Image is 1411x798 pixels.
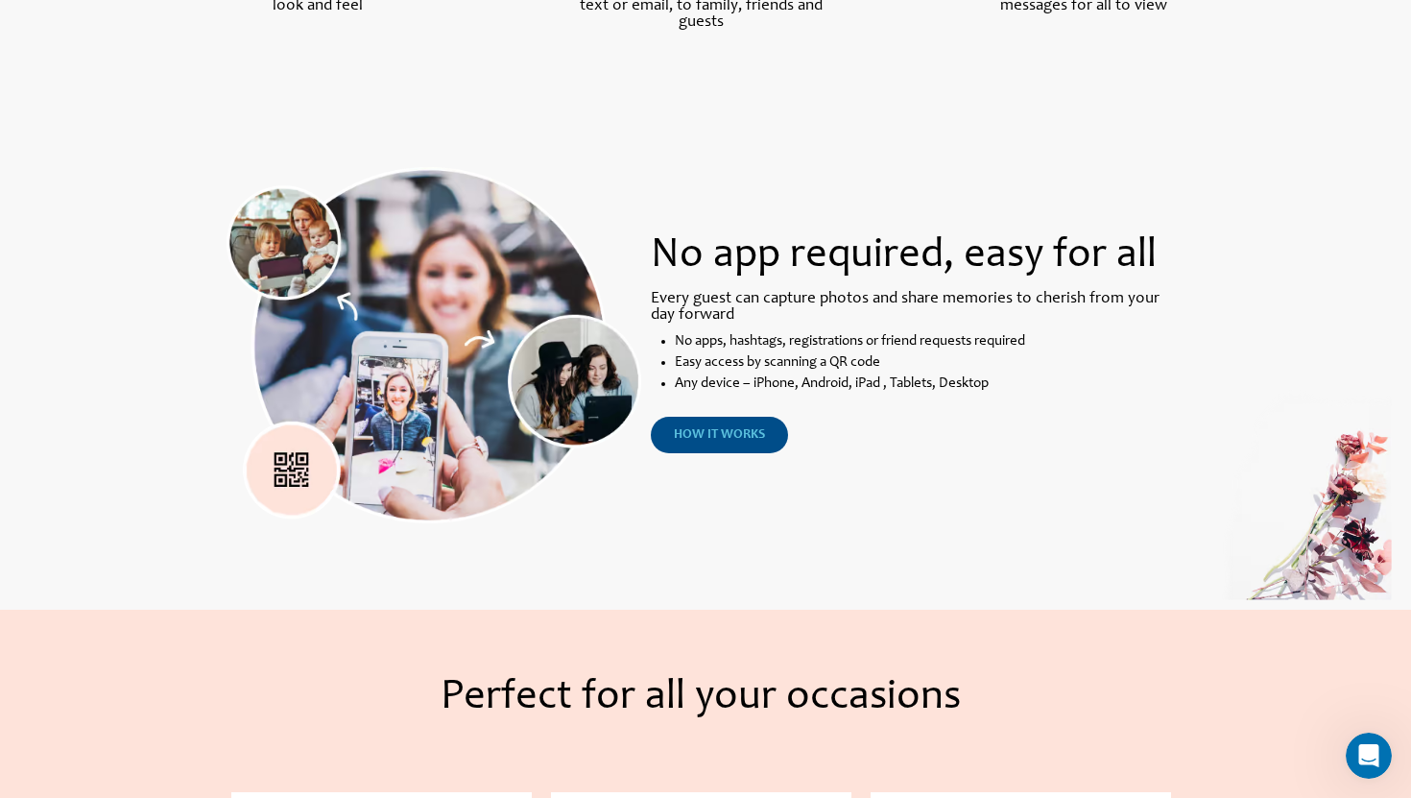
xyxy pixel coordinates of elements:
li: Easy access by scanning a QR code [675,352,1175,374]
iframe: Intercom live chat [1346,733,1392,779]
span: No app required, easy for all [651,235,1157,278]
a: how it works [651,417,788,453]
img: easy_for_all_bg | Live Photo Slideshow for Events | Create Free Events Album for Any Occasion [1200,370,1393,600]
label: Every guest can capture photos and share memories to cherish from your day forward [651,291,1175,324]
span: how it works [674,428,765,442]
span: , Desktop [932,376,989,391]
img: easy_for_all | Live Photo Slideshow for Events | Create Free Events Album for Any Occasion [227,167,642,523]
li: No apps, hashtags, registrations or friend requests required [675,331,1175,352]
h2: Perfect for all your occasions [222,672,1181,725]
li: Any device – iPhone, Android, iPad , Tablets [675,374,1175,395]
